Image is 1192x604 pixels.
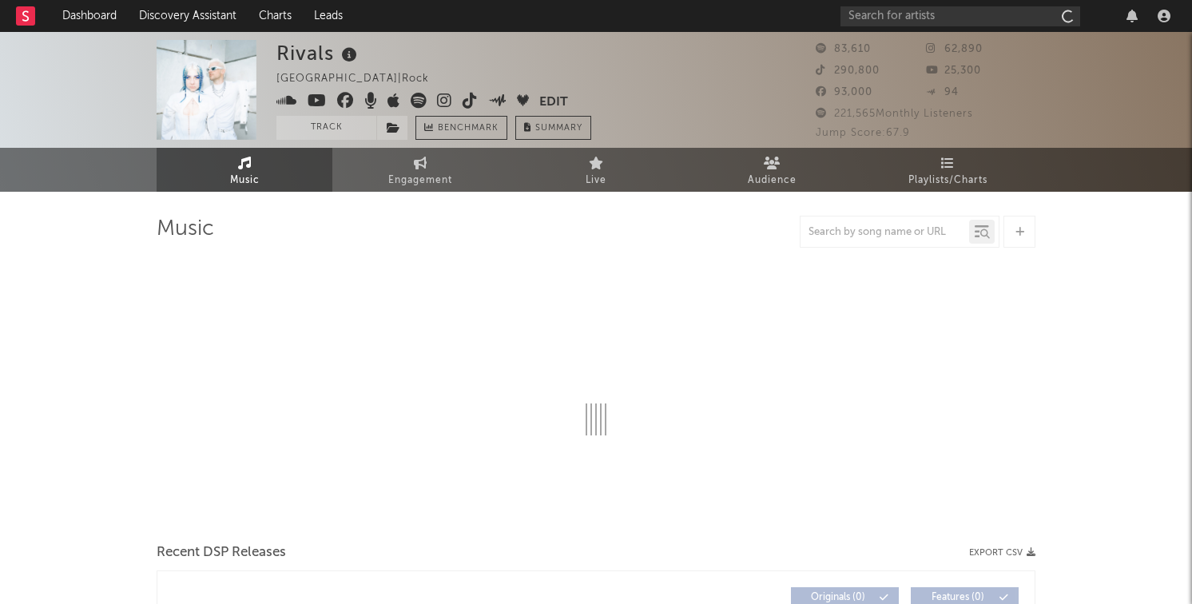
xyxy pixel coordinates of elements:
span: 25,300 [926,66,981,76]
span: 94 [926,87,959,97]
span: 221,565 Monthly Listeners [816,109,973,119]
span: Engagement [388,171,452,190]
button: Summary [515,116,591,140]
span: 62,890 [926,44,983,54]
button: Export CSV [969,548,1035,558]
span: Features ( 0 ) [921,593,995,602]
span: Originals ( 0 ) [801,593,875,602]
a: Music [157,148,332,192]
div: Rivals [276,40,361,66]
a: Benchmark [415,116,507,140]
span: Benchmark [438,119,499,138]
span: Summary [535,124,582,133]
input: Search for artists [840,6,1080,26]
input: Search by song name or URL [801,226,969,239]
span: Music [230,171,260,190]
span: 83,610 [816,44,871,54]
span: 290,800 [816,66,880,76]
span: Jump Score: 67.9 [816,128,910,138]
a: Engagement [332,148,508,192]
button: Track [276,116,376,140]
a: Live [508,148,684,192]
button: Edit [539,93,568,113]
span: Recent DSP Releases [157,543,286,562]
span: 93,000 [816,87,872,97]
span: Live [586,171,606,190]
span: Audience [748,171,797,190]
a: Playlists/Charts [860,148,1035,192]
div: [GEOGRAPHIC_DATA] | Rock [276,70,447,89]
span: Playlists/Charts [908,171,987,190]
a: Audience [684,148,860,192]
